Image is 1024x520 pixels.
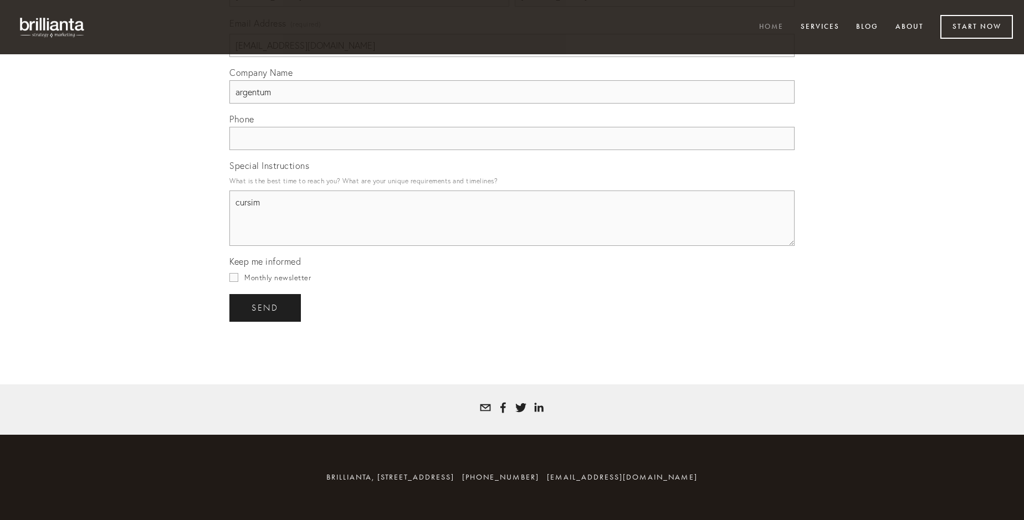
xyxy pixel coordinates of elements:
a: Start Now [940,15,1013,39]
a: Tatyana White [533,402,544,413]
a: About [888,18,931,37]
textarea: cursim [229,191,795,246]
p: What is the best time to reach you? What are your unique requirements and timelines? [229,173,795,188]
span: send [252,303,279,313]
img: brillianta - research, strategy, marketing [11,11,94,43]
span: brillianta, [STREET_ADDRESS] [326,472,454,482]
a: Services [793,18,847,37]
span: Keep me informed [229,256,301,267]
input: Monthly newsletter [229,273,238,282]
a: Tatyana White [515,402,526,413]
span: [PHONE_NUMBER] [462,472,539,482]
span: Monthly newsletter [244,273,311,282]
a: [EMAIL_ADDRESS][DOMAIN_NAME] [547,472,698,482]
span: Special Instructions [229,160,309,171]
a: Home [752,18,791,37]
span: Company Name [229,67,293,78]
span: Phone [229,114,254,125]
button: sendsend [229,294,301,322]
a: Blog [849,18,885,37]
a: Tatyana Bolotnikov White [498,402,509,413]
a: tatyana@brillianta.com [480,402,491,413]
